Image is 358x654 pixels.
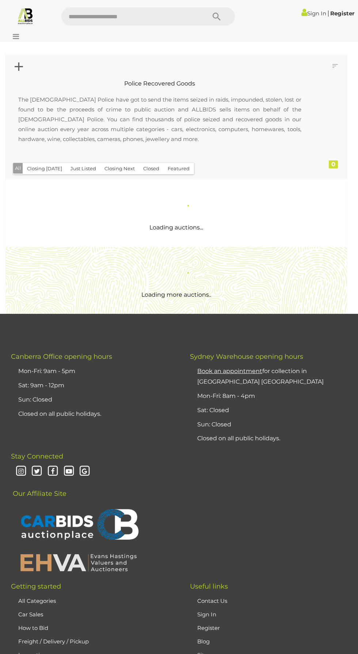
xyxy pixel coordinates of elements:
[163,163,194,174] button: Featured
[100,163,139,174] button: Closing Next
[11,582,61,590] span: Getting started
[18,597,56,604] a: All Categories
[11,80,309,87] h2: Police Recovered Goods
[190,353,303,361] span: Sydney Warehouse opening hours
[149,224,203,231] span: Loading auctions...
[16,364,172,379] li: Mon-Fri: 9am - 5pm
[16,379,172,393] li: Sat: 9am - 12pm
[66,163,100,174] button: Just Listed
[301,10,326,17] a: Sign In
[190,582,228,590] span: Useful links
[62,465,75,478] i: Youtube
[79,465,91,478] i: Google
[16,501,141,550] img: CARBIDS Auctionplace
[197,611,216,618] a: Sign In
[197,368,324,385] a: Book an appointmentfor collection in [GEOGRAPHIC_DATA] [GEOGRAPHIC_DATA]
[195,389,351,403] li: Mon-Fri: 8am - 4pm
[330,10,354,17] a: Register
[198,7,235,26] button: Search
[197,368,262,374] u: Book an appointment
[13,163,23,174] button: All
[16,407,172,421] li: Closed on all public holidays.
[197,638,210,645] a: Blog
[141,291,211,298] span: Loading more auctions..
[195,418,351,432] li: Sun: Closed
[17,7,34,24] img: Allbids.com.au
[11,353,112,361] span: Canberra Office opening hours
[15,465,27,478] i: Instagram
[327,9,329,17] span: |
[197,624,220,631] a: Register
[18,624,48,631] a: How to Bid
[23,163,66,174] button: Closing [DATE]
[139,163,164,174] button: Closed
[11,87,309,151] p: The [DEMOGRAPHIC_DATA] Police have got to send the items seized in raids, impounded, stolen, lost...
[197,597,227,604] a: Contact Us
[329,160,338,168] div: 0
[16,393,172,407] li: Sun: Closed
[16,553,141,572] img: EHVA | Evans Hastings Valuers and Auctioneers
[18,611,43,618] a: Car Sales
[31,465,43,478] i: Twitter
[18,638,89,645] a: Freight / Delivery / Pickup
[11,452,63,460] span: Stay Connected
[195,431,351,446] li: Closed on all public holidays.
[195,403,351,418] li: Sat: Closed
[11,479,66,498] span: Our Affiliate Site
[46,465,59,478] i: Facebook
